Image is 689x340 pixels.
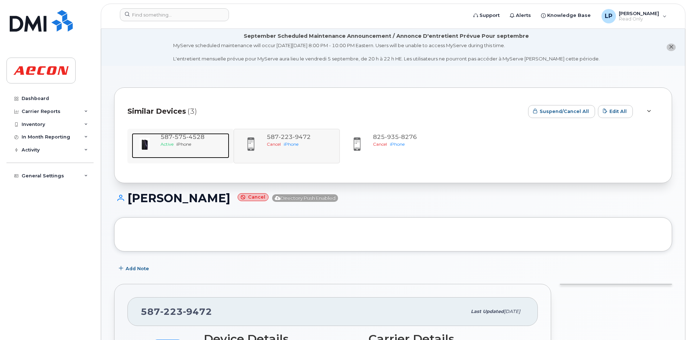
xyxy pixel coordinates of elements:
[609,108,627,115] span: Edit All
[528,105,595,118] button: Suspend/Cancel All
[390,141,405,147] span: iPhone
[504,309,520,314] span: [DATE]
[598,105,633,118] button: Edit All
[114,192,672,204] h1: [PERSON_NAME]
[188,106,197,117] span: (3)
[183,306,212,317] span: 9472
[172,133,186,140] span: 575
[667,44,676,51] button: close notification
[173,42,600,62] div: MyServe scheduled maintenance will occur [DATE][DATE] 8:00 PM - 10:00 PM Eastern. Users will be u...
[385,133,399,140] span: 935
[272,194,338,202] span: Directory Push Enabled
[132,133,229,158] a: 5875754528ActiveiPhone
[471,309,504,314] span: Last updated
[238,193,269,201] small: Cancel
[138,137,152,151] img: image20231002-3703462-1qb80zy.jpeg
[373,133,417,140] span: 825
[373,141,387,147] span: Cancel
[186,133,204,140] span: 4528
[141,306,212,317] span: 587
[126,265,149,272] span: Add Note
[161,141,174,147] span: Active
[399,133,417,140] span: 8276
[114,262,155,275] button: Add Note
[344,133,442,159] a: 8259358276CanceliPhone
[176,141,191,147] span: iPhone
[160,306,183,317] span: 223
[127,106,186,117] span: Similar Devices
[540,108,589,115] span: Suspend/Cancel All
[244,32,529,40] div: September Scheduled Maintenance Announcement / Annonce D'entretient Prévue Pour septembre
[161,133,204,140] span: 587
